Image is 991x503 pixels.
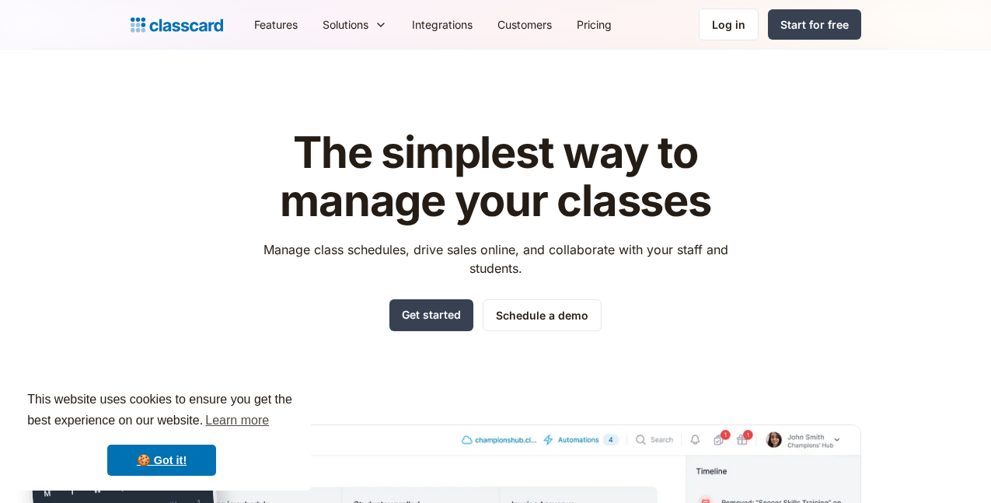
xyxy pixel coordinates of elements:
[564,7,624,42] a: Pricing
[485,7,564,42] a: Customers
[780,16,849,33] div: Start for free
[400,7,485,42] a: Integrations
[699,9,759,40] a: Log in
[107,445,216,476] a: dismiss cookie message
[310,7,400,42] div: Solutions
[323,16,368,33] div: Solutions
[242,7,310,42] a: Features
[12,376,311,491] div: cookieconsent
[203,409,271,432] a: learn more about cookies
[712,16,745,33] div: Log in
[249,240,742,278] p: Manage class schedules, drive sales online, and collaborate with your staff and students.
[483,299,602,331] a: Schedule a demo
[27,390,296,432] span: This website uses cookies to ensure you get the best experience on our website.
[249,129,742,225] h1: The simplest way to manage your classes
[768,9,861,40] a: Start for free
[389,299,473,331] a: Get started
[131,14,223,36] a: home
